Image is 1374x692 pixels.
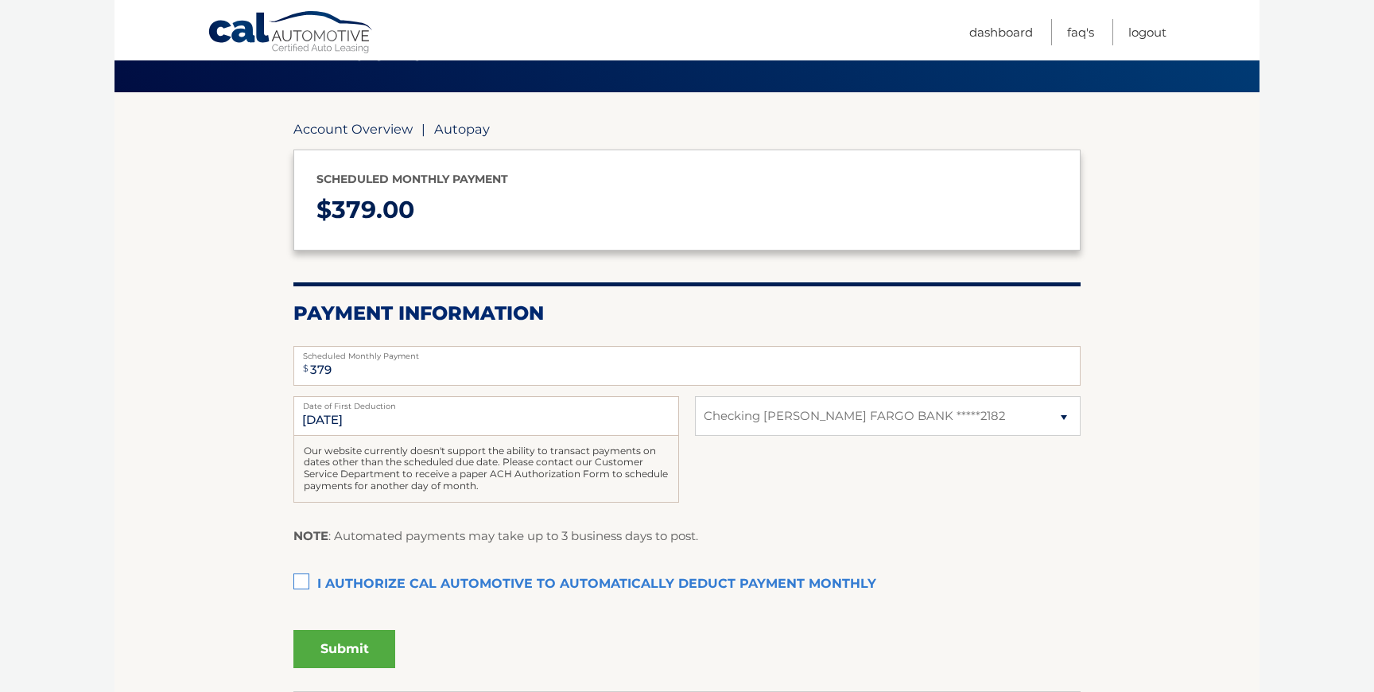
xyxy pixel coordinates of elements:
[969,19,1033,45] a: Dashboard
[434,121,490,137] span: Autopay
[421,121,425,137] span: |
[293,528,328,543] strong: NOTE
[316,169,1058,189] p: Scheduled monthly payment
[298,351,313,387] span: $
[293,396,679,409] label: Date of First Deduction
[332,195,414,224] span: 379.00
[293,630,395,668] button: Submit
[293,121,413,137] a: Account Overview
[293,301,1081,325] h2: Payment Information
[1128,19,1166,45] a: Logout
[293,396,679,436] input: Payment Date
[208,10,375,56] a: Cal Automotive
[293,346,1081,386] input: Payment Amount
[293,436,679,503] div: Our website currently doesn't support the ability to transact payments on dates other than the sc...
[293,526,698,546] p: : Automated payments may take up to 3 business days to post.
[1067,19,1094,45] a: FAQ's
[316,189,1058,231] p: $
[293,569,1081,601] label: I authorize cal automotive to automatically deduct payment monthly
[293,346,1081,359] label: Scheduled Monthly Payment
